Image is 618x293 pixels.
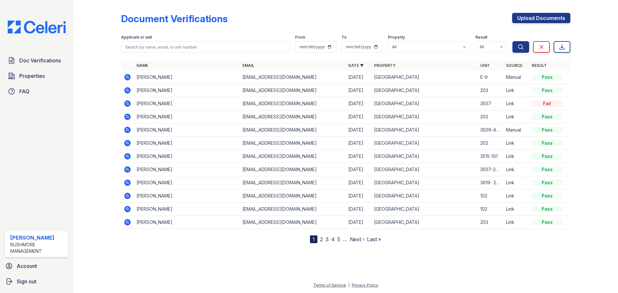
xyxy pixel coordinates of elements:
[313,283,346,288] a: Terms of Service
[331,236,335,243] a: 4
[371,176,477,189] td: [GEOGRAPHIC_DATA]
[352,283,378,288] a: Privacy Policy
[136,63,148,68] a: Name
[503,137,529,150] td: Link
[503,203,529,216] td: Link
[367,236,381,243] a: Last »
[371,150,477,163] td: [GEOGRAPHIC_DATA]
[478,124,503,137] td: 3509-404
[10,242,66,254] div: Rushmore Management
[348,283,350,288] div: |
[503,216,529,229] td: Link
[320,236,323,243] a: 2
[532,87,563,94] div: Pass
[134,163,240,176] td: [PERSON_NAME]
[240,176,346,189] td: [EMAIL_ADDRESS][DOMAIN_NAME]
[478,150,503,163] td: 3515-101
[532,166,563,173] div: Pass
[134,124,240,137] td: [PERSON_NAME]
[478,189,503,203] td: 102
[532,140,563,146] div: Pass
[134,97,240,110] td: [PERSON_NAME]
[346,124,371,137] td: [DATE]
[503,97,529,110] td: Link
[503,176,529,189] td: Link
[17,262,37,270] span: Account
[5,85,68,98] a: FAQ
[346,163,371,176] td: [DATE]
[121,13,228,24] div: Document Verifications
[134,176,240,189] td: [PERSON_NAME]
[240,137,346,150] td: [EMAIL_ADDRESS][DOMAIN_NAME]
[478,163,503,176] td: 3507-203
[503,163,529,176] td: Link
[134,137,240,150] td: [PERSON_NAME]
[346,84,371,97] td: [DATE]
[346,150,371,163] td: [DATE]
[532,206,563,212] div: Pass
[337,236,340,243] a: 5
[240,110,346,124] td: [EMAIL_ADDRESS][DOMAIN_NAME]
[478,110,503,124] td: 203
[19,87,30,95] span: FAQ
[475,35,487,40] label: Result
[240,163,346,176] td: [EMAIL_ADDRESS][DOMAIN_NAME]
[503,150,529,163] td: Link
[134,189,240,203] td: [PERSON_NAME]
[532,219,563,225] div: Pass
[371,203,477,216] td: [GEOGRAPHIC_DATA]
[478,71,503,84] td: E-9
[346,216,371,229] td: [DATE]
[240,124,346,137] td: [EMAIL_ADDRESS][DOMAIN_NAME]
[134,150,240,163] td: [PERSON_NAME]
[350,236,364,243] a: Next ›
[478,137,503,150] td: 202
[240,150,346,163] td: [EMAIL_ADDRESS][DOMAIN_NAME]
[19,57,61,64] span: Doc Verifications
[371,163,477,176] td: [GEOGRAPHIC_DATA]
[478,216,503,229] td: 203
[121,35,152,40] label: Applicant or unit
[10,234,66,242] div: [PERSON_NAME]
[134,203,240,216] td: [PERSON_NAME]
[371,97,477,110] td: [GEOGRAPHIC_DATA]
[371,189,477,203] td: [GEOGRAPHIC_DATA]
[240,203,346,216] td: [EMAIL_ADDRESS][DOMAIN_NAME]
[240,84,346,97] td: [EMAIL_ADDRESS][DOMAIN_NAME]
[17,278,36,285] span: Sign out
[342,35,347,40] label: To
[346,110,371,124] td: [DATE]
[532,127,563,133] div: Pass
[388,35,405,40] label: Property
[3,275,71,288] a: Sign out
[503,124,529,137] td: Manual
[3,260,71,272] a: Account
[506,63,522,68] a: Source
[512,13,570,23] a: Upload Documents
[371,84,477,97] td: [GEOGRAPHIC_DATA]
[134,110,240,124] td: [PERSON_NAME]
[532,100,563,107] div: Fail
[348,63,364,68] a: Date ▼
[503,110,529,124] td: Link
[503,71,529,84] td: Manual
[346,176,371,189] td: [DATE]
[346,137,371,150] td: [DATE]
[503,84,529,97] td: Link
[295,35,305,40] label: From
[532,114,563,120] div: Pass
[532,153,563,160] div: Pass
[325,236,329,243] a: 3
[371,124,477,137] td: [GEOGRAPHIC_DATA]
[5,69,68,82] a: Properties
[134,216,240,229] td: [PERSON_NAME]
[134,71,240,84] td: [PERSON_NAME]
[3,21,71,33] img: CE_Logo_Blue-a8612792a0a2168367f1c8372b55b34899dd931a85d93a1a3d3e32e68fde9ad4.png
[374,63,396,68] a: Property
[478,84,503,97] td: 203
[346,189,371,203] td: [DATE]
[371,71,477,84] td: [GEOGRAPHIC_DATA]
[478,203,503,216] td: 102
[346,71,371,84] td: [DATE]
